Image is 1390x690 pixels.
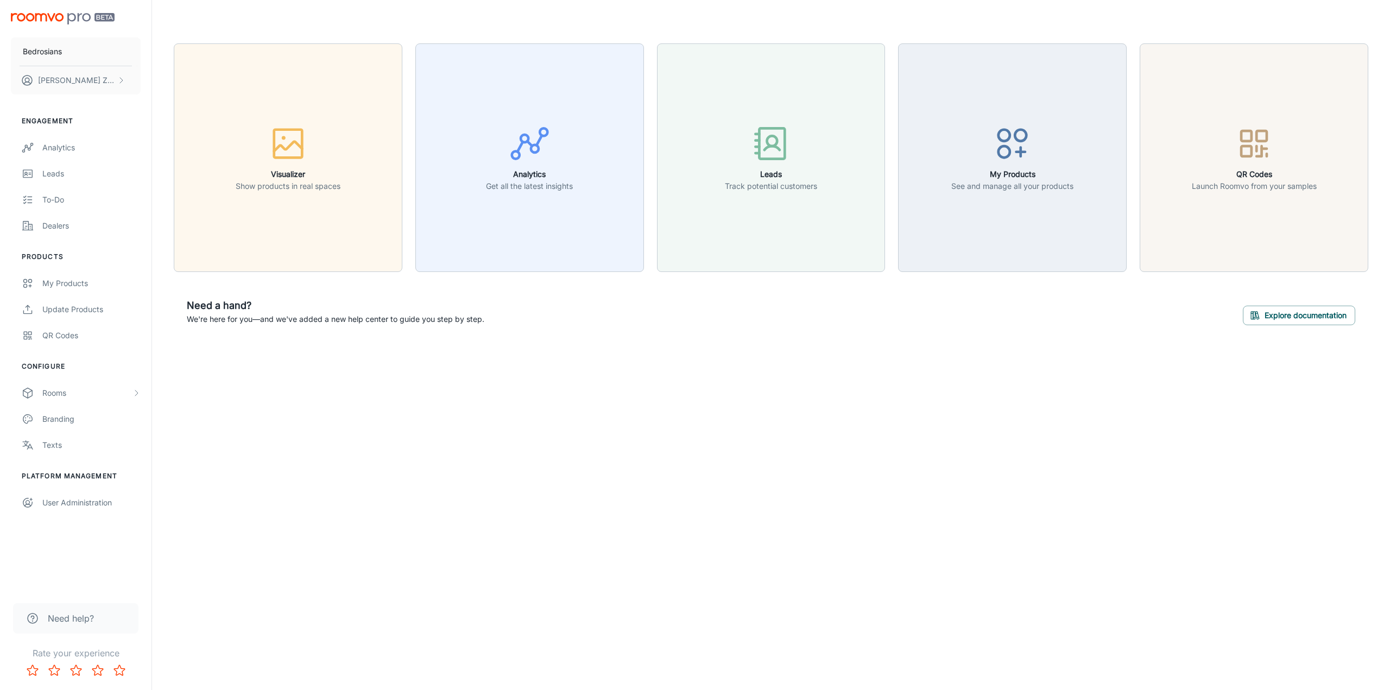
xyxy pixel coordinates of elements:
[1140,43,1368,272] button: QR CodesLaunch Roomvo from your samples
[898,43,1127,272] button: My ProductsSee and manage all your products
[951,180,1073,192] p: See and manage all your products
[415,43,644,272] button: AnalyticsGet all the latest insights
[1192,168,1317,180] h6: QR Codes
[725,180,817,192] p: Track potential customers
[42,168,141,180] div: Leads
[42,277,141,289] div: My Products
[415,151,644,162] a: AnalyticsGet all the latest insights
[1140,151,1368,162] a: QR CodesLaunch Roomvo from your samples
[11,13,115,24] img: Roomvo PRO Beta
[486,168,573,180] h6: Analytics
[1192,180,1317,192] p: Launch Roomvo from your samples
[951,168,1073,180] h6: My Products
[174,43,402,272] button: VisualizerShow products in real spaces
[657,151,886,162] a: LeadsTrack potential customers
[42,194,141,206] div: To-do
[657,43,886,272] button: LeadsTrack potential customers
[1243,309,1355,320] a: Explore documentation
[42,220,141,232] div: Dealers
[38,74,115,86] p: [PERSON_NAME] Zhenikhov
[898,151,1127,162] a: My ProductsSee and manage all your products
[1243,306,1355,325] button: Explore documentation
[236,180,340,192] p: Show products in real spaces
[42,142,141,154] div: Analytics
[11,66,141,94] button: [PERSON_NAME] Zhenikhov
[725,168,817,180] h6: Leads
[23,46,62,58] p: Bedrosians
[236,168,340,180] h6: Visualizer
[486,180,573,192] p: Get all the latest insights
[42,330,141,341] div: QR Codes
[187,313,484,325] p: We're here for you—and we've added a new help center to guide you step by step.
[42,303,141,315] div: Update Products
[11,37,141,66] button: Bedrosians
[187,298,484,313] h6: Need a hand?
